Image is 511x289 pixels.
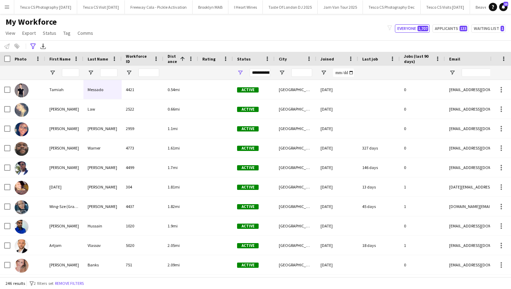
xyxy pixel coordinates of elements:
[15,200,29,214] img: Wing-Sze (Grace) Cheuk
[358,158,400,177] div: 146 days
[333,69,354,77] input: Joined Filter Input
[193,0,228,14] button: Brooklyn MAB
[43,30,56,36] span: Status
[100,69,117,77] input: Last Name Filter Input
[275,236,316,255] div: [GEOGRAPHIC_DATA]
[83,80,122,99] div: Messado
[122,236,163,255] div: 5020
[168,87,180,92] span: 0.54mi
[168,262,180,267] span: 2.09mi
[22,30,36,36] span: Export
[168,243,180,248] span: 2.05mi
[125,0,193,14] button: Freeway Cola - Pickle Activation
[432,24,469,33] button: Applicants133
[275,216,316,235] div: [GEOGRAPHIC_DATA]
[168,223,178,228] span: 1.9mi
[316,99,358,119] div: [DATE]
[404,54,432,64] span: Jobs (last 90 days)
[358,236,400,255] div: 18 days
[19,29,39,38] a: Export
[275,138,316,158] div: [GEOGRAPHIC_DATA]
[275,158,316,177] div: [GEOGRAPHIC_DATA]
[122,197,163,216] div: 4437
[449,70,455,76] button: Open Filter Menu
[279,70,285,76] button: Open Filter Menu
[263,0,318,14] button: Taste Of London DJ 2025
[237,126,259,131] span: Active
[40,29,59,38] a: Status
[316,80,358,99] div: [DATE]
[78,30,93,36] span: Comms
[83,177,122,196] div: [PERSON_NAME]
[237,224,259,229] span: Active
[400,80,445,99] div: 0
[15,181,29,195] img: Raja Ali
[126,70,132,76] button: Open Filter Menu
[45,255,83,274] div: [PERSON_NAME]
[237,185,259,190] span: Active
[400,236,445,255] div: 1
[460,26,467,31] span: 133
[122,80,163,99] div: 4421
[122,119,163,138] div: 2959
[363,0,421,14] button: Tesco CS Photography Dec
[6,17,57,27] span: My Workforce
[316,119,358,138] div: [DATE]
[168,106,180,112] span: 0.66mi
[275,255,316,274] div: [GEOGRAPHIC_DATA]
[501,26,504,31] span: 1
[45,138,83,158] div: [PERSON_NAME]
[400,177,445,196] div: 1
[14,0,77,14] button: Tesco CS Photography [DATE]
[503,2,508,6] span: 13
[49,56,71,62] span: First Name
[237,56,251,62] span: Status
[83,197,122,216] div: [PERSON_NAME]
[499,3,508,11] a: 13
[358,197,400,216] div: 45 days
[237,243,259,248] span: Active
[168,204,180,209] span: 1.82mi
[279,56,287,62] span: City
[88,56,108,62] span: Last Name
[3,29,18,38] a: View
[15,142,29,156] img: John Warner
[316,197,358,216] div: [DATE]
[83,119,122,138] div: [PERSON_NAME]
[83,236,122,255] div: Vlassov
[6,30,15,36] span: View
[15,161,29,175] img: Josh Clarke
[83,158,122,177] div: [PERSON_NAME]
[45,158,83,177] div: [PERSON_NAME]
[29,42,37,50] app-action-btn: Advanced filters
[45,80,83,99] div: Tamiah
[168,126,178,131] span: 1.1mi
[275,177,316,196] div: [GEOGRAPHIC_DATA]
[15,83,29,97] img: Tamiah Messado
[15,122,29,136] img: Ashlee Roberts
[122,255,163,274] div: 751
[395,24,430,33] button: Everyone1,707
[83,216,122,235] div: Hussain
[15,239,29,253] img: Artjom Vlassov
[45,119,83,138] div: [PERSON_NAME]
[321,56,334,62] span: Joined
[15,103,29,117] img: Kelly Law
[15,259,29,273] img: Holly Banks
[237,165,259,170] span: Active
[400,216,445,235] div: 0
[237,263,259,268] span: Active
[316,255,358,274] div: [DATE]
[228,0,263,14] button: I Heart Wines
[417,26,428,31] span: 1,707
[49,70,56,76] button: Open Filter Menu
[291,69,312,77] input: City Filter Input
[45,236,83,255] div: Artjom
[15,220,29,234] img: Aftab Hussain
[63,30,71,36] span: Tag
[122,138,163,158] div: 4773
[88,70,94,76] button: Open Filter Menu
[321,70,327,76] button: Open Filter Menu
[316,158,358,177] div: [DATE]
[122,158,163,177] div: 4499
